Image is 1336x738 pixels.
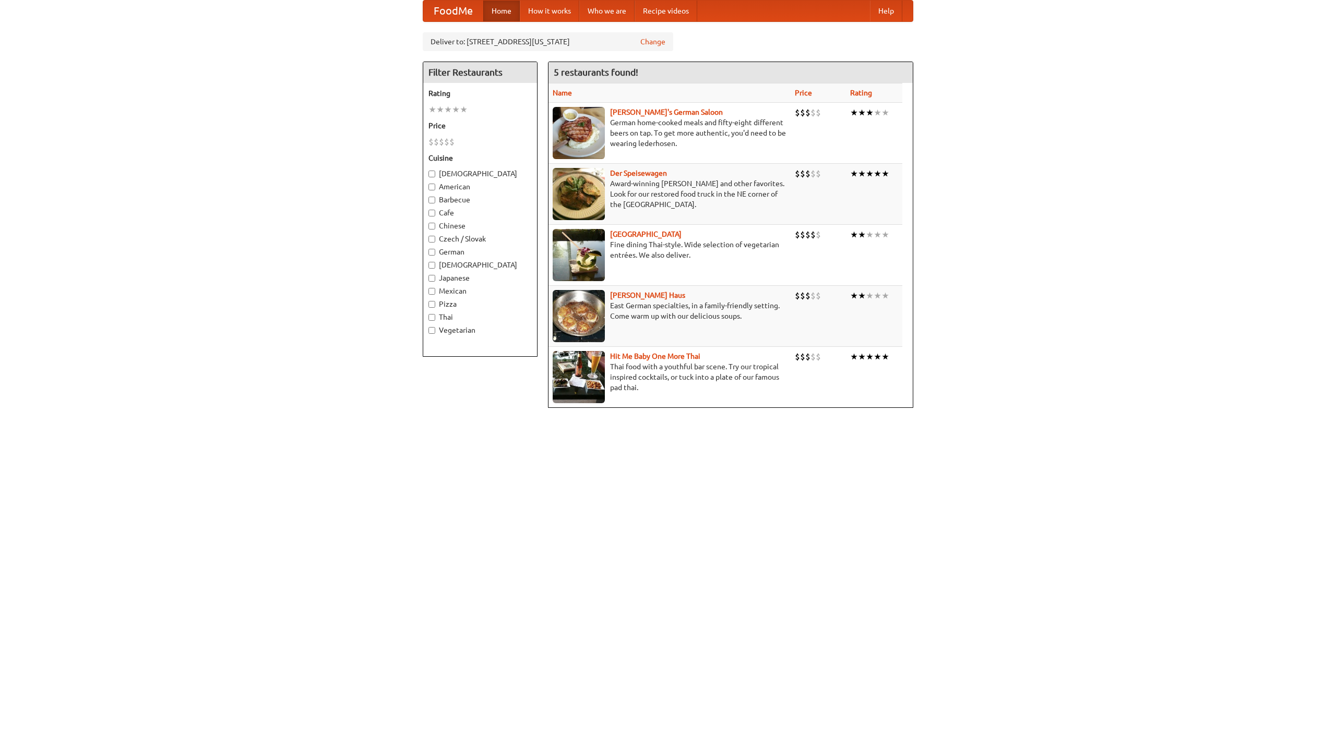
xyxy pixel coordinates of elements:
input: Thai [428,314,435,321]
li: $ [800,351,805,362]
p: Award-winning [PERSON_NAME] and other favorites. Look for our restored food truck in the NE corne... [553,178,786,210]
a: Help [870,1,902,21]
img: esthers.jpg [553,107,605,159]
label: Mexican [428,286,532,296]
li: ★ [866,107,874,118]
label: Czech / Slovak [428,234,532,244]
li: $ [810,290,816,301]
li: ★ [866,168,874,179]
p: East German specialties, in a family-friendly setting. Come warm up with our delicious soups. [553,300,786,321]
img: speisewagen.jpg [553,168,605,220]
input: Barbecue [428,197,435,203]
a: Name [553,89,572,97]
input: Chinese [428,223,435,229]
li: ★ [881,290,889,301]
ng-pluralize: 5 restaurants found! [554,67,638,77]
input: Cafe [428,210,435,216]
li: $ [800,290,805,301]
input: Czech / Slovak [428,236,435,243]
li: ★ [866,229,874,240]
li: $ [805,229,810,240]
li: ★ [874,168,881,179]
h5: Rating [428,88,532,99]
li: $ [805,168,810,179]
li: ★ [444,104,452,115]
li: ★ [858,168,866,179]
li: $ [800,168,805,179]
a: [PERSON_NAME] Haus [610,291,685,299]
a: [GEOGRAPHIC_DATA] [610,230,682,238]
h5: Cuisine [428,153,532,163]
label: Chinese [428,221,532,231]
li: $ [805,107,810,118]
li: $ [795,351,800,362]
label: Barbecue [428,195,532,205]
li: $ [816,290,821,301]
label: German [428,247,532,257]
li: ★ [858,107,866,118]
input: American [428,184,435,190]
a: FoodMe [423,1,483,21]
label: [DEMOGRAPHIC_DATA] [428,168,532,179]
li: $ [795,168,800,179]
li: $ [816,168,821,179]
label: Cafe [428,208,532,218]
li: ★ [850,290,858,301]
input: Vegetarian [428,327,435,334]
li: ★ [452,104,460,115]
b: Hit Me Baby One More Thai [610,352,700,360]
img: satay.jpg [553,229,605,281]
li: ★ [850,229,858,240]
label: Japanese [428,273,532,283]
li: $ [805,290,810,301]
input: Pizza [428,301,435,308]
li: ★ [881,107,889,118]
a: Home [483,1,520,21]
a: Rating [850,89,872,97]
label: American [428,182,532,192]
a: Who we are [579,1,635,21]
input: [DEMOGRAPHIC_DATA] [428,262,435,269]
li: $ [810,168,816,179]
li: ★ [874,351,881,362]
li: $ [444,136,449,148]
li: $ [795,229,800,240]
li: ★ [874,229,881,240]
li: ★ [850,351,858,362]
li: $ [816,229,821,240]
p: Thai food with a youthful bar scene. Try our tropical inspired cocktails, or tuck into a plate of... [553,361,786,393]
a: Recipe videos [635,1,697,21]
li: ★ [428,104,436,115]
li: ★ [436,104,444,115]
li: $ [810,107,816,118]
li: $ [449,136,455,148]
li: $ [816,351,821,362]
li: $ [800,107,805,118]
input: German [428,249,435,256]
p: Fine dining Thai-style. Wide selection of vegetarian entrées. We also deliver. [553,239,786,260]
li: ★ [881,168,889,179]
label: [DEMOGRAPHIC_DATA] [428,260,532,270]
a: How it works [520,1,579,21]
li: ★ [874,107,881,118]
div: Deliver to: [STREET_ADDRESS][US_STATE] [423,32,673,51]
li: $ [800,229,805,240]
li: ★ [850,107,858,118]
li: ★ [866,351,874,362]
li: ★ [460,104,468,115]
input: Mexican [428,288,435,295]
li: $ [439,136,444,148]
li: $ [816,107,821,118]
h4: Filter Restaurants [423,62,537,83]
input: Japanese [428,275,435,282]
a: [PERSON_NAME]'s German Saloon [610,108,723,116]
label: Thai [428,312,532,322]
li: ★ [858,229,866,240]
li: ★ [866,290,874,301]
li: $ [810,229,816,240]
a: Der Speisewagen [610,169,667,177]
li: $ [428,136,434,148]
